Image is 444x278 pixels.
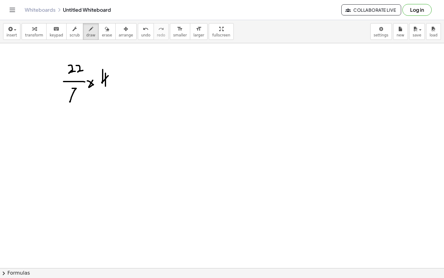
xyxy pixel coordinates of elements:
[209,23,233,40] button: fullscreen
[86,33,96,37] span: draw
[374,33,388,37] span: settings
[413,33,421,37] span: save
[70,33,80,37] span: scrub
[102,33,112,37] span: erase
[173,33,187,37] span: smaller
[115,23,137,40] button: arrange
[22,23,47,40] button: transform
[393,23,408,40] button: new
[46,23,67,40] button: keyboardkeypad
[426,23,441,40] button: load
[157,33,165,37] span: redo
[347,7,396,13] span: Collaborate Live
[402,4,432,16] button: Log in
[177,25,183,33] i: format_size
[193,33,204,37] span: larger
[53,25,59,33] i: keyboard
[196,25,202,33] i: format_size
[50,33,63,37] span: keypad
[409,23,425,40] button: save
[170,23,190,40] button: format_sizesmaller
[190,23,208,40] button: format_sizelarger
[370,23,392,40] button: settings
[141,33,150,37] span: undo
[138,23,154,40] button: undoundo
[397,33,404,37] span: new
[6,33,17,37] span: insert
[212,33,230,37] span: fullscreen
[3,23,20,40] button: insert
[430,33,438,37] span: load
[119,33,133,37] span: arrange
[158,25,164,33] i: redo
[98,23,115,40] button: erase
[25,7,55,13] a: Whiteboards
[25,33,43,37] span: transform
[7,5,17,15] button: Toggle navigation
[154,23,169,40] button: redoredo
[341,4,401,15] button: Collaborate Live
[66,23,83,40] button: scrub
[143,25,149,33] i: undo
[83,23,99,40] button: draw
